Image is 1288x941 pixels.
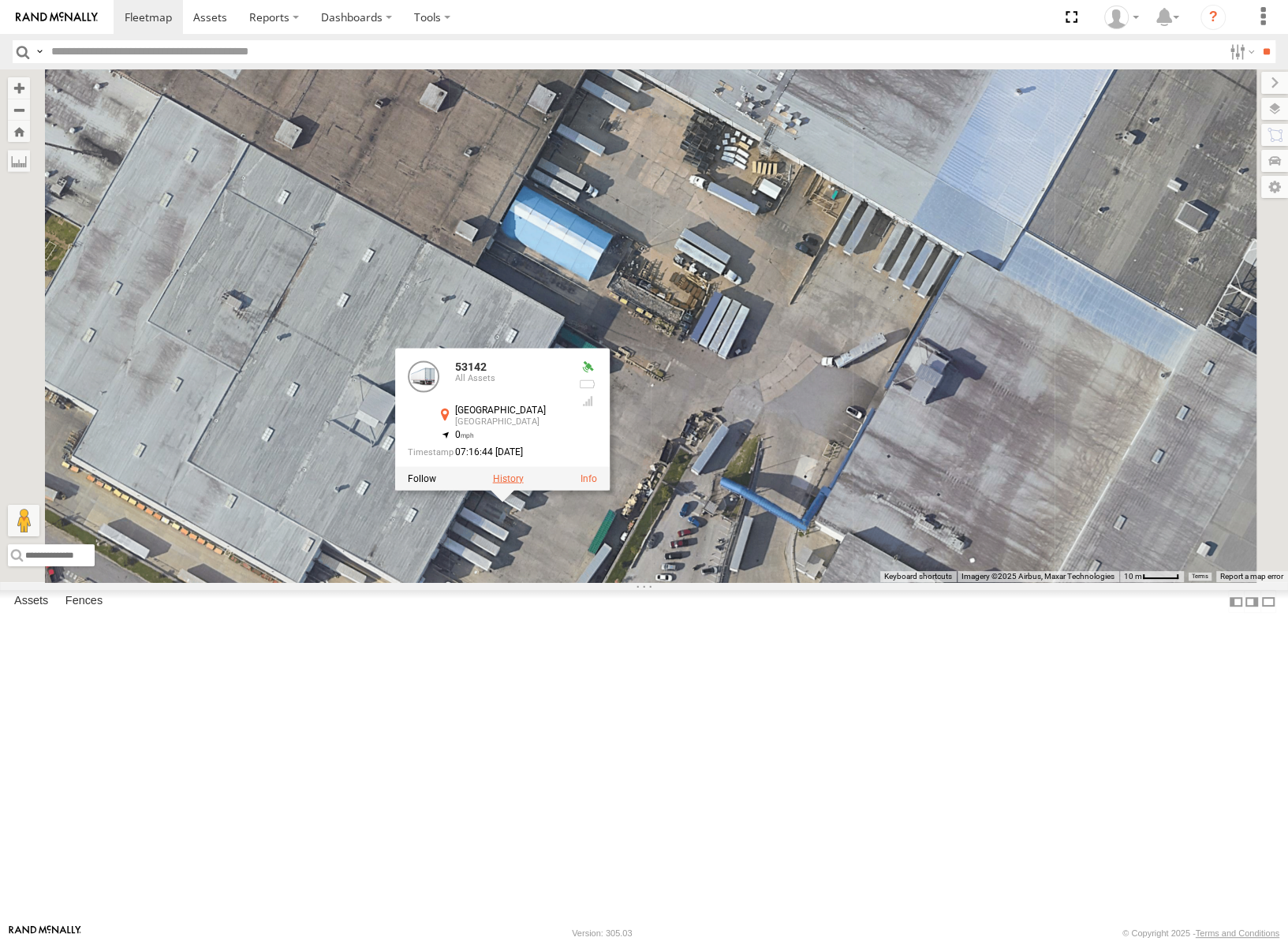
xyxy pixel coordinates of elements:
button: Zoom in [8,77,30,99]
label: Dock Summary Table to the Left [1228,590,1244,613]
a: View Asset Details [407,361,439,393]
span: 10 m [1124,572,1142,581]
a: Report a map error [1220,572,1283,581]
a: Visit our Website [9,925,81,941]
label: Realtime tracking of Asset [407,472,435,484]
div: All Assets [454,373,565,383]
button: Keyboard shortcuts [884,571,952,582]
div: No battery health information received from this device. [577,378,596,390]
a: Terms and Conditions [1196,928,1279,938]
div: Version: 305.03 [572,928,632,938]
label: Search Filter Options [1223,40,1257,63]
a: View Asset Details [580,472,596,484]
a: Terms [1192,573,1208,579]
i: ? [1200,5,1226,30]
label: Hide Summary Table [1260,590,1276,613]
button: Zoom out [8,99,30,121]
img: rand-logo.svg [16,12,98,23]
label: Dock Summary Table to the Right [1244,590,1260,613]
div: [GEOGRAPHIC_DATA] [454,417,565,427]
div: Last Event GSM Signal Strength [577,395,596,408]
span: Imagery ©2025 Airbus, Maxar Technologies [961,572,1114,581]
label: Assets [6,591,56,613]
div: [GEOGRAPHIC_DATA] [454,405,565,416]
span: 0 [454,429,474,440]
label: Map Settings [1261,176,1288,198]
label: Measure [8,150,30,172]
button: Zoom Home [8,121,30,142]
div: Valid GPS Fix [577,361,596,374]
a: 53142 [454,360,486,373]
div: Date/time of location update [407,446,565,457]
button: Drag Pegman onto the map to open Street View [8,505,39,536]
div: Miky Transport [1099,6,1144,29]
label: Fences [58,591,110,613]
label: Search Query [33,40,46,63]
label: View Asset History [492,472,523,484]
button: Map Scale: 10 m per 43 pixels [1119,571,1184,582]
div: © Copyright 2025 - [1122,928,1279,938]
